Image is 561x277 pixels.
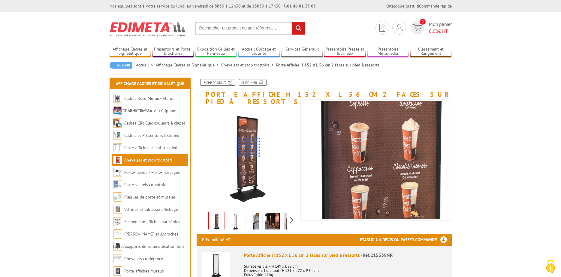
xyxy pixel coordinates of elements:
[420,19,426,25] span: 0
[396,24,403,31] img: devis rapide
[124,145,177,150] a: Porte-affiches de sol sur pied
[195,22,305,35] input: Rechercher un produit ou une référence...
[209,212,225,231] img: 215339nr_porte-affiche.jpg
[113,155,122,165] img: Chevalets et stop trottoirs
[543,259,558,274] img: Cookies (fenêtre modale)
[379,24,385,32] img: devis rapide
[152,47,194,57] a: Présentoirs et Porte-brochures
[110,62,132,69] a: Retour
[228,213,243,232] img: 215339nr_porte-affiche_vide.jpg
[192,79,456,105] h1: Porte Affiche H 152 x L 56 cm 2 faces sur pied à ressorts
[113,143,122,152] img: Porte-affiches de sol sur pied
[247,213,261,232] img: 215339nr_porte-affiche__2.jpg
[409,21,452,35] a: devis rapide 0 Mon panier 0,00€ HT
[113,266,122,275] img: Porte-affiches muraux
[124,182,167,187] a: Porte-visuels comptoirs
[540,257,561,277] button: Cookies (fenêtre modale)
[124,268,164,274] a: Porte-affiches muraux
[429,28,452,35] span: € HT
[281,47,323,57] a: Services Généraux
[124,120,185,126] a: Cadres Clic-Clac couleurs à clapet
[124,207,178,212] a: Vitrines et tableaux affichage
[413,24,422,31] img: devis rapide
[292,22,305,35] input: rechercher
[284,213,298,232] img: 215339nr_porte-affiche_2_faces_pied_ressorts.jpg
[276,62,379,68] li: Porte Affiche H 152 x L 56 cm 2 faces sur pied à ressorts
[221,62,276,68] a: Chevalets et stop trottoirs
[110,47,151,57] a: Affichage Cadres et Signalétique
[124,157,173,163] a: Chevalets et stop trottoirs
[202,234,231,246] p: Prix indiqué HT
[124,219,180,224] a: Suspension affiches par câbles
[124,244,185,249] a: Supports de communication bois
[410,47,452,57] a: Classement et Rangement
[113,180,122,189] img: Porte-visuels comptoirs
[200,79,235,86] a: Fiche produit
[110,3,316,9] div: Nos équipes sont à votre service du lundi au vendredi de 8h30 à 12h30 et de 13h30 à 17h30
[110,18,186,40] img: Edimeta
[244,260,446,277] p: Surface visible = H 149 x L 53 cm Dimensions hors-tout : H 181 x L 72 x P 54 cm Poids à vide 11 kg
[289,215,294,225] span: Next
[265,213,280,232] img: 215339nr_porte-affiches_2_faces_pied_ressorts.jpg
[284,3,316,9] strong: 01 46 81 33 03
[113,168,122,177] img: Porte-menus / Porte-messages
[239,79,267,86] a: Imprimer
[195,47,237,57] a: Exposition Grilles et Panneaux
[244,252,446,259] div: Porte Affiche H 152 x L 56 cm 2 faces sur pied à ressorts -
[124,133,181,138] a: Cadres et Présentoirs Extérieur
[113,94,122,103] img: Cadres Deco Muraux Alu ou Bois
[113,231,178,249] a: [PERSON_NAME] et Accroches tableaux
[113,96,175,113] a: Cadres Deco Muraux Alu ou [GEOGRAPHIC_DATA]
[113,131,122,140] img: Cadres et Présentoirs Extérieur
[386,3,452,9] div: |
[238,47,280,57] a: Accueil Guidage et Sécurité
[324,47,366,57] a: Présentoirs Presse et Journaux
[367,47,409,57] a: Présentoirs Multimédia
[429,21,452,35] span: Mon panier
[116,81,184,86] a: Affichage Cadres et Signalétique
[124,170,180,175] a: Porte-menus / Porte-messages
[124,194,176,200] a: Plaques de porte et murales
[113,254,122,263] img: Chevalets conférence
[113,118,122,128] img: Cadres Clic-Clac couleurs à clapet
[136,62,155,68] a: Accueil
[113,229,122,239] img: Cimaises et Accroches tableaux
[360,234,452,246] h3: Etablir un devis ou passer commande
[113,217,122,226] img: Suspension affiches par câbles
[155,62,221,68] a: Affichage Cadres et Signalétique
[113,205,122,214] img: Vitrines et tableaux affichage
[429,28,438,34] span: 0,00
[113,192,122,202] img: Plaques de porte et murales
[386,3,418,9] a: Catalogue gratuit
[124,256,163,261] a: Chevalets conférence
[363,252,393,258] span: Réf.215339NR
[419,3,452,9] a: Commande rapide
[124,108,177,113] a: Cadres Clic-Clac Alu Clippant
